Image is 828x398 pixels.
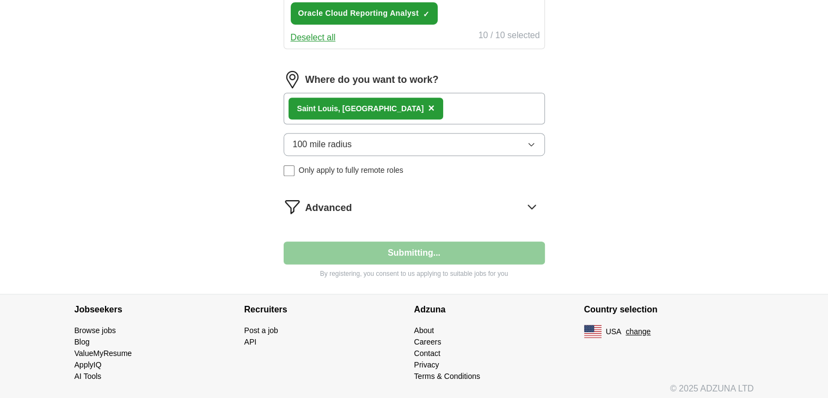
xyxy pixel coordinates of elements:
a: Contact [414,349,440,358]
label: Where do you want to work? [305,73,439,87]
a: Privacy [414,360,439,369]
span: Advanced [305,201,352,215]
button: 100 mile radius [284,133,545,156]
span: Oracle Cloud Reporting Analyst [298,8,419,19]
span: ✓ [423,10,430,19]
button: change [625,326,651,337]
span: Only apply to fully remote roles [299,165,403,176]
img: location.png [284,71,301,88]
a: Terms & Conditions [414,372,480,381]
input: Only apply to fully remote roles [284,165,295,176]
span: USA [606,326,622,337]
a: AI Tools [75,372,102,381]
a: Blog [75,337,90,346]
p: By registering, you consent to us applying to suitable jobs for you [284,269,545,279]
button: Submitting... [284,242,545,264]
span: 100 mile radius [293,138,352,151]
button: Deselect all [291,31,336,44]
a: Careers [414,337,441,346]
h4: Country selection [584,294,754,325]
img: filter [284,198,301,215]
a: API [244,337,257,346]
img: US flag [584,325,602,338]
a: ValueMyResume [75,349,132,358]
a: Post a job [244,326,278,335]
div: 10 / 10 selected [479,29,540,44]
strong: Saint Lo [297,104,327,113]
span: × [428,102,434,114]
a: About [414,326,434,335]
button: × [428,100,434,117]
div: uis, [GEOGRAPHIC_DATA] [297,103,424,114]
a: ApplyIQ [75,360,102,369]
button: Oracle Cloud Reporting Analyst✓ [291,2,438,25]
a: Browse jobs [75,326,116,335]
